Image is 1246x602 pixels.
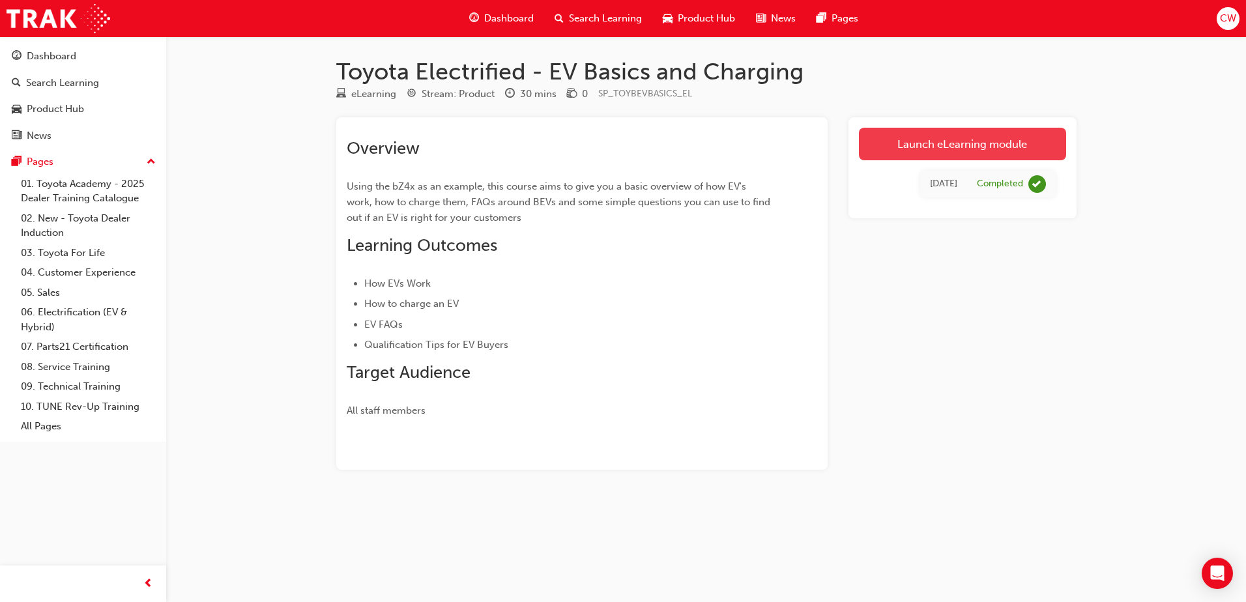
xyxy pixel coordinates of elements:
a: 08. Service Training [16,357,161,377]
span: money-icon [567,89,577,100]
span: learningRecordVerb_COMPLETE-icon [1028,175,1046,193]
span: pages-icon [817,10,826,27]
div: Open Intercom Messenger [1202,558,1233,589]
button: DashboardSearch LearningProduct HubNews [5,42,161,150]
a: 09. Technical Training [16,377,161,397]
div: Duration [505,86,557,102]
span: EV FAQs [364,319,403,330]
div: Type [336,86,396,102]
span: How to charge an EV [364,298,459,309]
h1: Toyota Electrified - EV Basics and Charging [336,57,1077,86]
span: Dashboard [484,11,534,26]
span: car-icon [663,10,673,27]
span: clock-icon [505,89,515,100]
div: Search Learning [26,76,99,91]
a: 06. Electrification (EV & Hybrid) [16,302,161,337]
span: Target Audience [347,362,471,382]
span: search-icon [12,78,21,89]
a: 07. Parts21 Certification [16,337,161,357]
span: Learning resource code [598,88,692,99]
span: car-icon [12,104,22,115]
button: Pages [5,150,161,174]
span: Learning Outcomes [347,235,497,255]
a: 01. Toyota Academy - 2025 Dealer Training Catalogue [16,174,161,208]
a: News [5,124,161,148]
span: Product Hub [678,11,735,26]
span: How EVs Work [364,278,431,289]
span: prev-icon [143,576,153,592]
span: Pages [832,11,858,26]
span: news-icon [756,10,766,27]
a: Launch eLearning module [859,128,1066,160]
div: Completed [977,178,1023,190]
span: Using the bZ4x as an example, this course aims to give you a basic overview of how EV's work, how... [347,180,773,223]
span: Overview [347,138,420,158]
span: All staff members [347,405,426,416]
div: Price [567,86,588,102]
span: News [771,11,796,26]
span: search-icon [555,10,564,27]
a: Dashboard [5,44,161,68]
a: All Pages [16,416,161,437]
span: Search Learning [569,11,642,26]
span: guage-icon [469,10,479,27]
span: target-icon [407,89,416,100]
a: Product Hub [5,97,161,121]
span: pages-icon [12,156,22,168]
div: News [27,128,51,143]
span: news-icon [12,130,22,142]
div: Pages [27,154,53,169]
a: 02. New - Toyota Dealer Induction [16,208,161,243]
a: 03. Toyota For Life [16,243,161,263]
span: up-icon [147,154,156,171]
a: Search Learning [5,71,161,95]
span: Qualification Tips for EV Buyers [364,339,508,351]
div: 30 mins [520,87,557,102]
a: search-iconSearch Learning [544,5,652,32]
img: Trak [7,4,110,33]
a: car-iconProduct Hub [652,5,746,32]
div: Stream: Product [422,87,495,102]
div: 0 [582,87,588,102]
div: Tue Aug 29 2023 23:30:00 GMT+0930 (Australian Central Standard Time) [930,177,957,192]
div: eLearning [351,87,396,102]
a: guage-iconDashboard [459,5,544,32]
button: CW [1217,7,1239,30]
a: 10. TUNE Rev-Up Training [16,397,161,417]
span: learningResourceType_ELEARNING-icon [336,89,346,100]
a: pages-iconPages [806,5,869,32]
span: CW [1220,11,1236,26]
div: Product Hub [27,102,84,117]
a: 05. Sales [16,283,161,303]
span: guage-icon [12,51,22,63]
a: news-iconNews [746,5,806,32]
a: 04. Customer Experience [16,263,161,283]
div: Stream [407,86,495,102]
div: Dashboard [27,49,76,64]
